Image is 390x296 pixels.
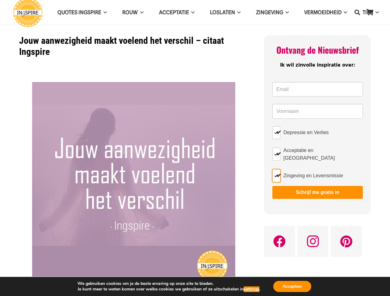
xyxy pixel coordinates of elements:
[272,126,280,139] input: Depressie en Verlies
[272,186,363,199] button: Schrijf me gratis in
[272,169,280,182] input: Zingeving en Levensmissie
[351,5,363,20] a: Zoeken
[138,5,143,20] span: ROUW Menu
[373,5,379,20] span: TIPS Menu
[276,43,359,56] span: Ontvang de Nieuwsbrief
[355,5,386,20] a: TIPSTIPS Menu
[342,5,347,20] span: VERMOEIDHEID Menu
[115,5,151,20] a: ROUWROUW Menu
[19,35,249,57] h1: Jouw aanwezigheid maakt voelend het verschil – citaat Ingspire
[235,5,241,20] span: Loslaten Menu
[151,5,202,20] a: AcceptatieAcceptatie Menu
[363,9,373,15] span: TIPS
[297,226,328,257] a: Instagram
[159,9,189,15] span: Acceptatie
[189,5,195,20] span: Acceptatie Menu
[283,146,363,162] span: Acceptatie en [GEOGRAPHIC_DATA]
[101,5,107,20] span: QUOTES INGSPIRE Menu
[256,9,283,15] span: Zingeving
[283,5,289,20] span: Zingeving Menu
[272,82,363,97] input: Email
[202,5,248,20] a: LoslatenLoslaten Menu
[331,226,362,257] a: Pinterest
[272,104,363,119] input: Voornaam
[304,9,342,15] span: VERMOEIDHEID
[273,281,311,292] button: Accepteer
[78,281,260,286] p: We gebruiken cookies om je de beste ervaring op onze site te bieden.
[122,9,138,15] span: ROUW
[272,148,280,161] input: Acceptatie en [GEOGRAPHIC_DATA]
[57,9,101,15] span: QUOTES INGSPIRE
[78,286,260,292] p: Je kunt meer te weten komen over welke cookies we gebruiken of ze uitschakelen in .
[296,5,355,20] a: VERMOEIDHEIDVERMOEIDHEID Menu
[244,286,259,292] button: settings
[280,61,355,70] span: Ik wil zinvolle inspiratie over:
[210,9,235,15] span: Loslaten
[50,5,115,20] a: QUOTES INGSPIREQUOTES INGSPIRE Menu
[283,129,329,136] span: Depressie en Verlies
[248,5,296,20] a: ZingevingZingeving Menu
[283,172,343,179] span: Zingeving en Levensmissie
[264,226,295,257] a: Facebook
